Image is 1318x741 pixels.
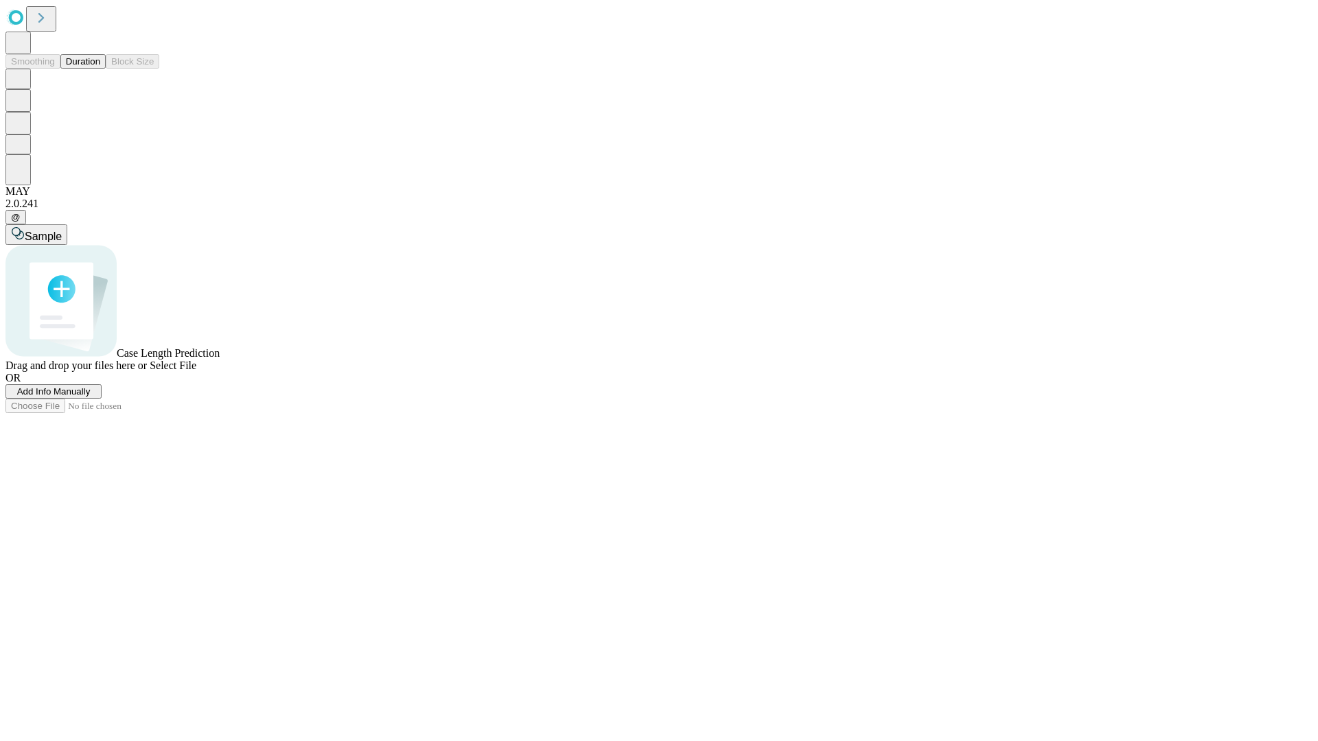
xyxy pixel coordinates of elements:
[5,54,60,69] button: Smoothing
[5,372,21,384] span: OR
[25,231,62,242] span: Sample
[5,198,1313,210] div: 2.0.241
[11,212,21,222] span: @
[5,185,1313,198] div: MAY
[5,384,102,399] button: Add Info Manually
[106,54,159,69] button: Block Size
[17,386,91,397] span: Add Info Manually
[150,360,196,371] span: Select File
[5,210,26,224] button: @
[117,347,220,359] span: Case Length Prediction
[5,224,67,245] button: Sample
[60,54,106,69] button: Duration
[5,360,147,371] span: Drag and drop your files here or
